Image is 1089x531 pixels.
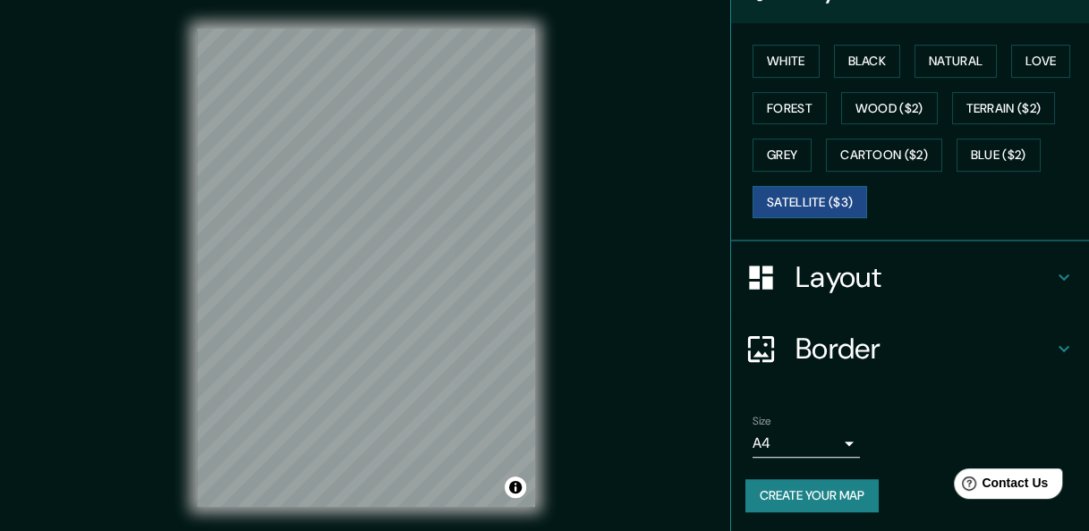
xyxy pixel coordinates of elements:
[795,259,1053,295] h4: Layout
[1011,45,1070,78] button: Love
[753,186,867,219] button: Satellite ($3)
[753,92,827,125] button: Forest
[957,139,1041,172] button: Blue ($2)
[753,414,771,429] label: Size
[826,139,942,172] button: Cartoon ($2)
[753,429,860,458] div: A4
[834,45,901,78] button: Black
[753,45,820,78] button: White
[745,479,879,512] button: Create your map
[795,331,1053,367] h4: Border
[731,313,1089,384] div: Border
[731,241,1089,313] div: Layout
[753,139,812,172] button: Grey
[930,461,1069,511] iframe: Help widget launcher
[505,476,526,498] button: Toggle attribution
[952,92,1056,125] button: Terrain ($2)
[197,29,535,507] canvas: Map
[841,92,938,125] button: Wood ($2)
[915,45,997,78] button: Natural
